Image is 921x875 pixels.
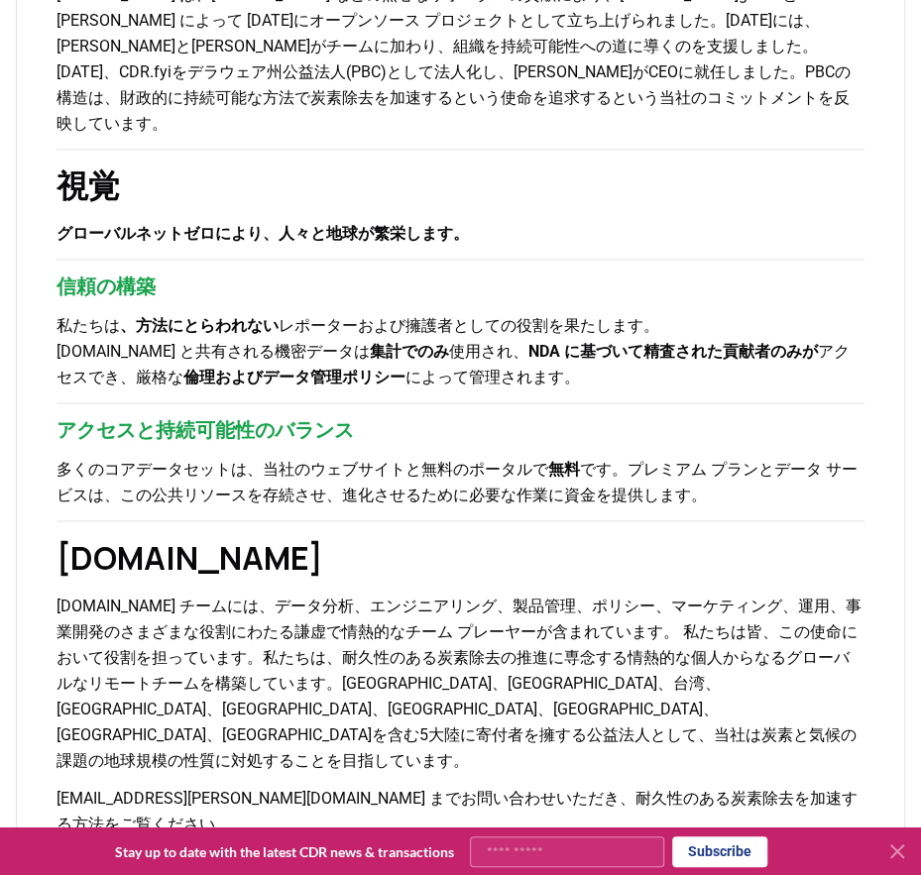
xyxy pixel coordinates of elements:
strong: グローバルネットゼロにより、人々と地球が繁栄します。 [57,224,469,243]
h2: [DOMAIN_NAME] [57,533,864,581]
h2: 視覚 [57,162,864,209]
strong: 無料 [548,460,580,479]
strong: NDA に基づいて精査された貢献者のみが [528,342,818,361]
p: 私たちは レポーターおよび擁護者としての役割を果たします。 [DOMAIN_NAME] と共有される機密データは 使用され、 アクセスでき、厳格な によって管理されます。 [57,313,864,390]
strong: 倫理およびデータ管理ポリシー [183,368,405,386]
strong: 、方法にとらわれない [120,316,279,335]
strong: 集計でのみ [370,342,449,361]
p: [DOMAIN_NAME] チームには、データ分析、エンジニアリング、製品管理、ポリシー、マーケティング、運用、事業開発のさまざまな役割にわたる謙虚で情熱的なチーム プレーヤーが含まれています。... [57,593,864,773]
p: [EMAIL_ADDRESS][PERSON_NAME][DOMAIN_NAME] までお問い合わせいただき、耐久性のある炭素除去を加速する方法をご覧ください。 [57,785,864,836]
h3: 信頼の構築 [57,272,864,301]
h3: アクセスと持続可能性のバランス [57,415,864,445]
p: 多くのコアデータセットは、当社のウェブサイトと無料のポータルで です。プレミアム プランとデータ サービスは、この公共リソースを存続させ、進化させるために必要な作業に資金を提供します。 [57,457,864,508]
